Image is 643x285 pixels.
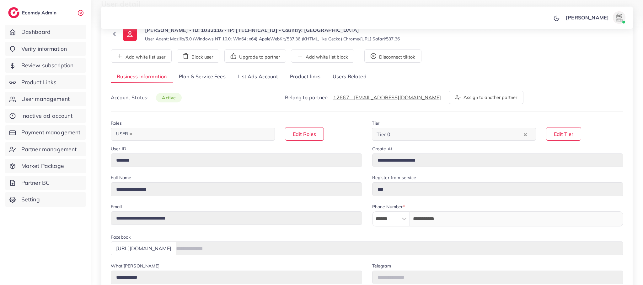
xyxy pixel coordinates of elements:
span: Inactive ad account [21,112,73,120]
a: Plan & Service Fees [173,70,232,84]
span: Partner management [21,145,77,153]
label: Tier [372,120,379,126]
label: Phone Number [372,204,405,210]
span: Payment management [21,128,81,137]
a: Dashboard [5,25,86,39]
a: Market Package [5,159,86,173]
span: Product Links [21,78,56,86]
a: logoEcomdy Admin [8,7,58,18]
a: 12667 - [EMAIL_ADDRESS][DOMAIN_NAME] [333,94,441,101]
button: Edit Roles [285,127,324,141]
div: Search for option [111,128,275,141]
label: User ID [111,146,126,152]
img: avatar [613,11,625,24]
label: Telegram [372,263,391,269]
label: What'[PERSON_NAME] [111,263,159,269]
label: Register from service [372,174,416,181]
a: [PERSON_NAME]avatar [562,11,628,24]
button: Add white list user [111,49,172,63]
a: Review subscription [5,58,86,73]
label: Email [111,204,122,210]
span: active [156,93,182,102]
span: Verify information [21,45,67,53]
span: Market Package [21,162,64,170]
button: Clear Selected [524,131,527,138]
p: [PERSON_NAME] [566,14,609,21]
a: Product Links [5,75,86,90]
p: Belong to partner: [285,94,441,101]
h2: Ecomdy Admin [22,10,58,16]
span: Setting [21,195,40,204]
label: Create At [372,146,392,152]
a: Business Information [111,70,173,84]
small: User Agent: Mozilla/5.0 (Windows NT 10.0; Win64; x64) AppleWebKit/537.36 (KHTML, like Gecko) Chro... [145,36,400,42]
span: User management [21,95,70,103]
span: Dashboard [21,28,51,36]
a: User management [5,92,86,106]
button: Add white list block [291,49,354,63]
a: Product links [284,70,326,84]
button: Upgrade to partner [224,49,286,63]
img: logo [8,7,19,18]
a: Partner BC [5,176,86,190]
span: Tier 0 [375,130,392,139]
label: Roles [111,120,122,126]
input: Search for option [136,129,267,139]
a: Partner management [5,142,86,157]
p: Account Status: [111,94,182,101]
button: Block user [177,49,219,63]
a: Setting [5,192,86,207]
a: Users Related [326,70,372,84]
button: Assign to another partner [449,91,523,104]
span: Partner BC [21,179,50,187]
label: Facebook [111,234,131,240]
input: Search for option [392,129,522,139]
button: Disconnect tiktok [364,49,421,63]
a: Payment management [5,125,86,140]
button: Edit Tier [546,127,581,141]
a: Inactive ad account [5,109,86,123]
div: Search for option [372,128,536,141]
label: Full Name [111,174,131,181]
div: [URL][DOMAIN_NAME] [111,241,176,255]
img: ic-user-info.36bf1079.svg [123,27,137,41]
span: USER [113,130,135,138]
a: List Ads Account [232,70,284,84]
span: Review subscription [21,61,74,70]
a: Verify information [5,42,86,56]
button: Deselect USER [129,132,132,136]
